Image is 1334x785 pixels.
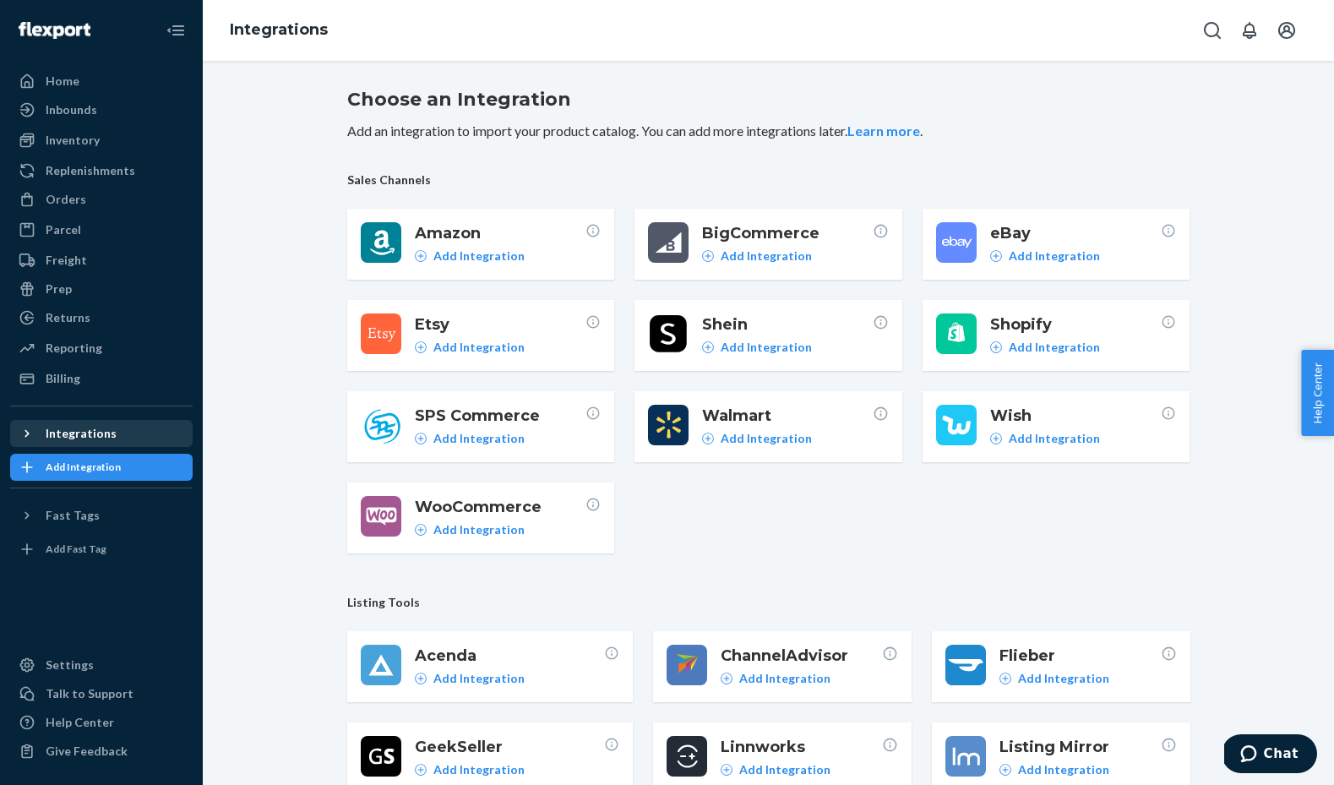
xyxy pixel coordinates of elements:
[415,645,604,667] span: Acenda
[10,127,193,154] a: Inventory
[46,162,135,179] div: Replenishments
[46,221,81,238] div: Parcel
[10,247,193,274] a: Freight
[347,594,1190,611] span: Listing Tools
[999,670,1109,687] a: Add Integration
[433,339,525,356] p: Add Integration
[46,252,87,269] div: Freight
[19,22,90,39] img: Flexport logo
[415,405,585,427] span: SPS Commerce
[46,542,106,556] div: Add Fast Tag
[990,248,1100,264] a: Add Integration
[46,425,117,442] div: Integrations
[46,73,79,90] div: Home
[433,521,525,538] p: Add Integration
[1270,14,1304,47] button: Open account menu
[721,670,830,687] a: Add Integration
[10,365,193,392] a: Billing
[721,736,882,758] span: Linnworks
[46,370,80,387] div: Billing
[721,430,812,447] p: Add Integration
[415,313,585,335] span: Etsy
[1009,339,1100,356] p: Add Integration
[10,709,193,736] a: Help Center
[990,430,1100,447] a: Add Integration
[46,132,100,149] div: Inventory
[415,222,585,244] span: Amazon
[721,248,812,264] p: Add Integration
[1009,430,1100,447] p: Add Integration
[10,96,193,123] a: Inbounds
[415,339,525,356] a: Add Integration
[1301,350,1334,436] button: Help Center
[415,736,604,758] span: GeekSeller
[847,122,920,141] button: Learn more
[347,86,1190,113] h2: Choose an Integration
[46,657,94,673] div: Settings
[10,420,193,447] button: Integrations
[1018,670,1109,687] p: Add Integration
[10,216,193,243] a: Parcel
[1195,14,1229,47] button: Open Search Box
[1009,248,1100,264] p: Add Integration
[46,191,86,208] div: Orders
[10,68,193,95] a: Home
[415,430,525,447] a: Add Integration
[990,313,1161,335] span: Shopify
[702,222,873,244] span: BigCommerce
[721,761,830,778] a: Add Integration
[433,430,525,447] p: Add Integration
[159,14,193,47] button: Close Navigation
[702,405,873,427] span: Walmart
[46,743,128,760] div: Give Feedback
[739,670,830,687] p: Add Integration
[347,172,1190,188] span: Sales Channels
[10,502,193,529] button: Fast Tags
[415,761,525,778] a: Add Integration
[721,645,882,667] span: ChannelAdvisor
[347,122,1190,141] p: Add an integration to import your product catalog. You can add more integrations later. .
[10,186,193,213] a: Orders
[415,521,525,538] a: Add Integration
[999,645,1161,667] span: Flieber
[10,304,193,331] a: Returns
[415,670,525,687] a: Add Integration
[10,738,193,765] button: Give Feedback
[702,430,812,447] a: Add Integration
[702,248,812,264] a: Add Integration
[433,248,525,264] p: Add Integration
[739,761,830,778] p: Add Integration
[1233,14,1266,47] button: Open notifications
[433,761,525,778] p: Add Integration
[46,101,97,118] div: Inbounds
[10,157,193,184] a: Replenishments
[10,651,193,679] a: Settings
[990,339,1100,356] a: Add Integration
[46,714,114,731] div: Help Center
[46,507,100,524] div: Fast Tags
[10,454,193,481] a: Add Integration
[415,496,585,518] span: WooCommerce
[1018,761,1109,778] p: Add Integration
[46,340,102,357] div: Reporting
[1224,734,1317,777] iframe: Opens a widget where you can chat to one of our agents
[990,222,1161,244] span: eBay
[721,339,812,356] p: Add Integration
[999,736,1161,758] span: Listing Mirror
[10,536,193,563] a: Add Fast Tag
[46,685,133,702] div: Talk to Support
[990,405,1161,427] span: Wish
[999,761,1109,778] a: Add Integration
[230,20,328,39] a: Integrations
[433,670,525,687] p: Add Integration
[216,6,341,55] ol: breadcrumbs
[10,275,193,303] a: Prep
[702,339,812,356] a: Add Integration
[415,248,525,264] a: Add Integration
[46,281,72,297] div: Prep
[46,309,90,326] div: Returns
[10,335,193,362] a: Reporting
[702,313,873,335] span: Shein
